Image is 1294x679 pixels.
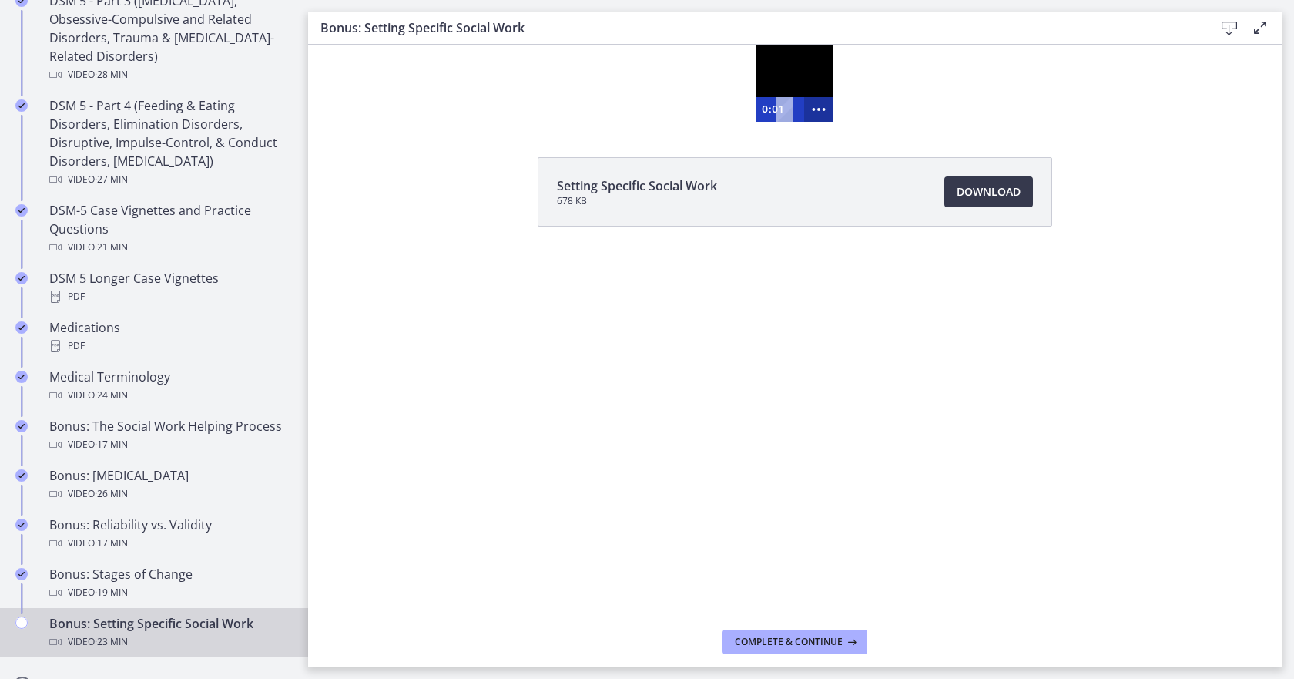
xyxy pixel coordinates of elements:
[15,519,28,531] i: Completed
[15,204,28,217] i: Completed
[49,565,290,602] div: Bonus: Stages of Change
[49,435,290,454] div: Video
[95,534,128,553] span: · 17 min
[95,485,128,503] span: · 26 min
[320,18,1189,37] h3: Bonus: Setting Specific Social Work
[95,583,128,602] span: · 19 min
[308,45,1282,122] iframe: Video Lesson
[735,636,843,648] span: Complete & continue
[944,176,1033,207] a: Download
[15,321,28,334] i: Completed
[95,238,128,257] span: · 21 min
[15,371,28,383] i: Completed
[95,66,128,84] span: · 28 min
[49,287,290,306] div: PDF
[49,466,290,503] div: Bonus: [MEDICAL_DATA]
[95,435,128,454] span: · 17 min
[49,583,290,602] div: Video
[15,568,28,580] i: Completed
[49,417,290,454] div: Bonus: The Social Work Helping Process
[557,176,717,195] span: Setting Specific Social Work
[49,96,290,189] div: DSM 5 - Part 4 (Feeding & Eating Disorders, Elimination Disorders, Disruptive, Impulse-Control, &...
[49,66,290,84] div: Video
[496,52,525,77] button: Show more buttons
[49,534,290,553] div: Video
[15,99,28,112] i: Completed
[49,368,290,405] div: Medical Terminology
[957,183,1021,201] span: Download
[49,201,290,257] div: DSM-5 Case Vignettes and Practice Questions
[95,170,128,189] span: · 27 min
[476,52,489,77] div: Playbar
[49,238,290,257] div: Video
[49,337,290,355] div: PDF
[49,170,290,189] div: Video
[15,469,28,482] i: Completed
[49,386,290,405] div: Video
[49,633,290,651] div: Video
[49,318,290,355] div: Medications
[15,420,28,432] i: Completed
[722,630,867,654] button: Complete & continue
[49,516,290,553] div: Bonus: Reliability vs. Validity
[49,269,290,306] div: DSM 5 Longer Case Vignettes
[49,485,290,503] div: Video
[95,633,128,651] span: · 23 min
[557,195,717,207] span: 678 KB
[15,272,28,284] i: Completed
[49,614,290,651] div: Bonus: Setting Specific Social Work
[95,386,128,405] span: · 24 min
